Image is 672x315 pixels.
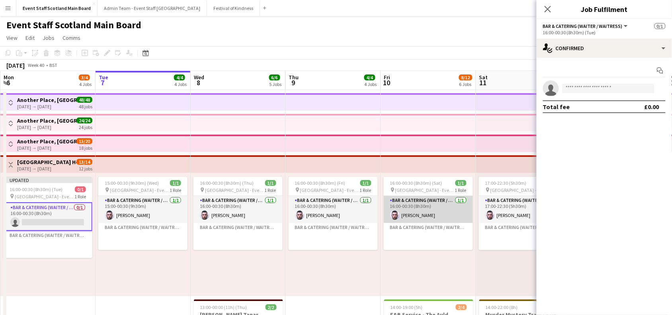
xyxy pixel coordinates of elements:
div: 4 Jobs [174,81,187,87]
span: 4/4 [174,74,185,80]
span: 14:00-22:00 (8h) [486,304,518,310]
app-card-role: Bar & Catering (Waiter / waitress)1/116:00-00:30 (8h30m)[PERSON_NAME] [289,196,378,223]
span: Thu [289,74,299,81]
span: 1 Role [170,187,181,193]
span: 8 [193,78,204,87]
span: 16:00-00:30 (8h30m) (Fri) [295,180,346,186]
span: [GEOGRAPHIC_DATA] - Event/FOH Staff [490,187,550,193]
a: Comms [59,33,84,43]
span: 16:00-00:30 (8h30m) (Thu) [200,180,254,186]
button: Event Staff Scotland Main Board [16,0,98,16]
span: [GEOGRAPHIC_DATA] - Event/FOH Staff [205,187,265,193]
app-card-role: Bar & Catering (Waiter / waitress)1/116:00-00:30 (8h30m)[PERSON_NAME] [193,196,283,223]
app-card-role-placeholder: Bar & Catering (Waiter / waitress) [479,223,568,250]
span: 1/1 [170,180,181,186]
span: 6/6 [269,74,280,80]
app-job-card: Updated16:00-00:30 (8h30m) (Tue)0/1 [GEOGRAPHIC_DATA] - Event/FOH Staff1 RoleBar & Catering (Wait... [3,177,92,258]
div: 12 jobs [79,165,92,172]
h3: Another Place, [GEOGRAPHIC_DATA] - Front of House [17,117,76,124]
span: View [6,34,18,41]
span: 13/14 [76,159,92,165]
span: 15/20 [76,138,92,144]
span: 4/4 [364,74,375,80]
span: Edit [25,34,35,41]
span: [GEOGRAPHIC_DATA] - Event/FOH Staff [300,187,360,193]
span: 16:00-00:30 (8h30m) (Tue) [10,186,63,192]
app-card-role: Bar & Catering (Waiter / waitress)0/116:00-00:30 (8h30m) [3,202,92,231]
span: 10 [383,78,391,87]
h3: [GEOGRAPHIC_DATA] Hotel - Service Staff [17,158,76,166]
span: Bar & Catering (Waiter / waitress) [543,23,623,29]
span: Wed [194,74,204,81]
app-card-role-placeholder: Bar & Catering (Waiter / waitress) [98,223,188,250]
span: 1/1 [265,180,276,186]
div: 24 jobs [79,123,92,130]
app-card-role: Bar & Catering (Waiter / waitress)1/115:00-00:30 (9h30m)[PERSON_NAME] [98,196,188,223]
span: 1/1 [455,180,467,186]
div: [DATE] → [DATE] [17,104,76,110]
span: Tue [99,74,108,81]
app-job-card: 15:00-00:30 (9h30m) (Wed)1/1 [GEOGRAPHIC_DATA] - Event/FOH Staff1 RoleBar & Catering (Waiter / wa... [98,177,188,250]
app-job-card: 16:00-00:30 (8h30m) (Fri)1/1 [GEOGRAPHIC_DATA] - Event/FOH Staff1 RoleBar & Catering (Waiter / wa... [289,177,378,250]
span: Week 40 [26,62,46,68]
app-card-role-placeholder: Bar & Catering (Waiter / waitress) [384,223,473,250]
span: 1 Role [360,187,371,193]
span: Mon [4,74,14,81]
app-card-role-placeholder: Bar & Catering (Waiter / waitress) [3,231,92,258]
span: 48/48 [76,97,92,103]
button: Bar & Catering (Waiter / waitress) [543,23,629,29]
span: 9 [288,78,299,87]
button: Admin Team - Event Staff [GEOGRAPHIC_DATA] [98,0,207,16]
div: [DATE] → [DATE] [17,124,76,130]
div: 4 Jobs [365,81,377,87]
app-job-card: 17:00-22:30 (5h30m)1/1 [GEOGRAPHIC_DATA] - Event/FOH Staff1 RoleBar & Catering (Waiter / waitress... [479,177,568,250]
app-card-role-placeholder: Bar & Catering (Waiter / waitress) [193,223,283,250]
div: 48 jobs [79,103,92,110]
h3: Another Place, [GEOGRAPHIC_DATA] - Front of House [17,96,76,104]
div: 4 Jobs [79,81,92,87]
div: BST [49,62,57,68]
a: View [3,33,21,43]
div: 6 Jobs [459,81,472,87]
div: 18 jobs [79,144,92,151]
div: [DATE] → [DATE] [17,166,76,172]
h3: Another Place, [GEOGRAPHIC_DATA] - Front of House [17,138,76,145]
div: 16:00-00:30 (8h30m) (Tue) [543,29,666,35]
div: 16:00-00:30 (8h30m) (Sat)1/1 [GEOGRAPHIC_DATA] - Event/FOH Staff1 RoleBar & Catering (Waiter / wa... [384,177,473,250]
app-card-role-placeholder: Bar & Catering (Waiter / waitress) [289,223,378,250]
span: Jobs [43,34,55,41]
div: [DATE] [6,61,25,69]
div: Total fee [543,103,570,111]
span: 6 [2,78,14,87]
span: [GEOGRAPHIC_DATA] - Event/FOH Staff [110,187,170,193]
span: 17:00-22:30 (5h30m) [485,180,527,186]
h3: Job Fulfilment [537,4,672,14]
span: 8/12 [459,74,473,80]
button: Festival of Kindness [207,0,260,16]
span: 7 [98,78,108,87]
span: 15:00-00:30 (9h30m) (Wed) [105,180,159,186]
span: 3/4 [79,74,90,80]
span: Sat [479,74,488,81]
span: 16:00-00:30 (8h30m) (Sat) [390,180,442,186]
span: 1 Role [265,187,276,193]
div: 5 Jobs [270,81,282,87]
span: 1 Role [455,187,467,193]
span: 13:00-00:00 (11h) (Thu) [200,304,247,310]
app-job-card: 16:00-00:30 (8h30m) (Thu)1/1 [GEOGRAPHIC_DATA] - Event/FOH Staff1 RoleBar & Catering (Waiter / wa... [193,177,283,250]
span: 14:00-19:00 (5h) [391,304,423,310]
span: 2/4 [456,304,467,310]
app-card-role: Bar & Catering (Waiter / waitress)1/117:00-22:30 (5h30m)[PERSON_NAME] [479,196,568,223]
span: 24/24 [76,117,92,123]
span: [GEOGRAPHIC_DATA] - Event/FOH Staff [395,187,455,193]
div: [DATE] → [DATE] [17,145,76,151]
span: 2/2 [266,304,277,310]
a: Jobs [39,33,58,43]
div: £0.00 [645,103,659,111]
span: Comms [63,34,80,41]
app-card-role: Bar & Catering (Waiter / waitress)1/116:00-00:30 (8h30m)[PERSON_NAME] [384,196,473,223]
span: 0/1 [654,23,666,29]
